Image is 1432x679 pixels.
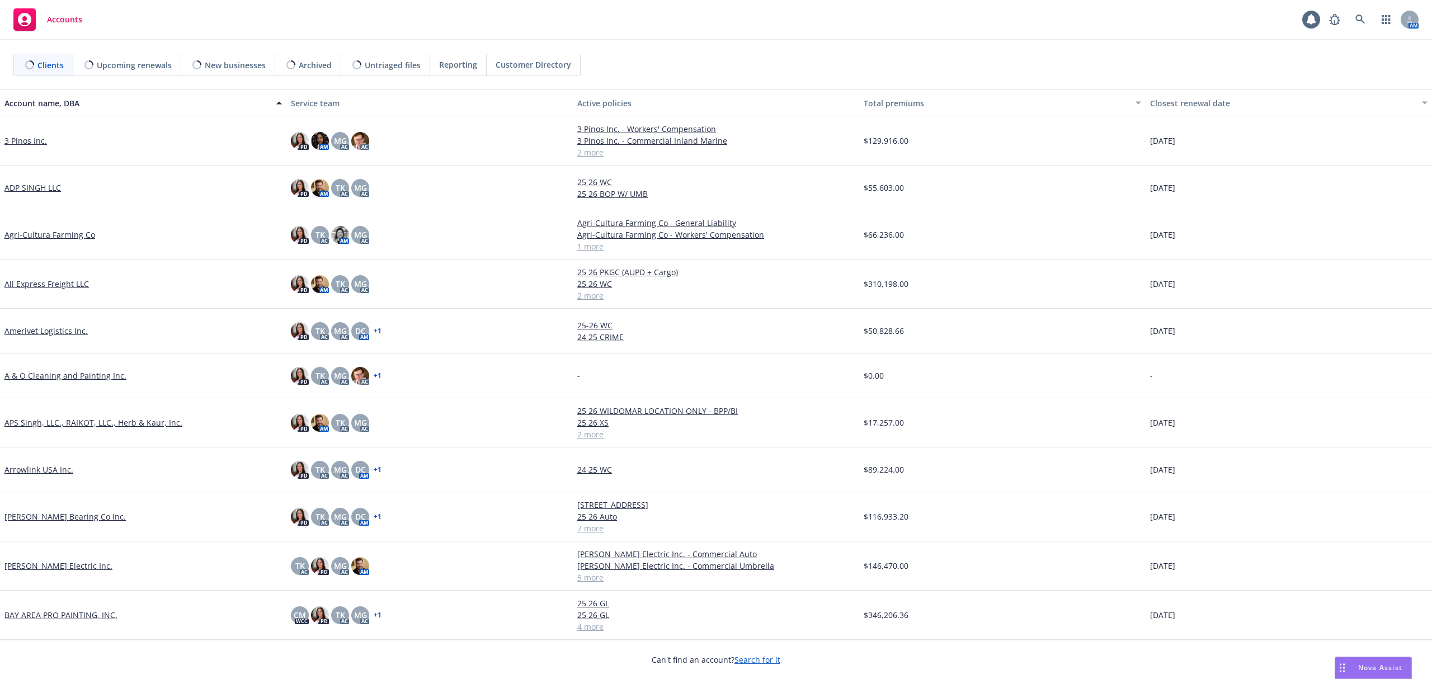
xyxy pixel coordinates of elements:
[374,328,381,334] a: + 1
[291,461,309,479] img: photo
[1150,464,1175,475] span: [DATE]
[1150,135,1175,147] span: [DATE]
[311,557,329,575] img: photo
[315,464,325,475] span: TK
[299,59,332,71] span: Archived
[864,511,908,522] span: $116,933.20
[577,572,855,583] a: 5 more
[4,511,126,522] a: [PERSON_NAME] Bearing Co Inc.
[1150,609,1175,621] span: [DATE]
[577,266,855,278] a: 25 26 PKGC (AUPD + Cargo)
[577,188,855,200] a: 25 26 BOP W/ UMB
[1146,89,1432,116] button: Closest renewal date
[315,325,325,337] span: TK
[4,229,95,241] a: Agri-Cultura Farming Co
[374,466,381,473] a: + 1
[331,226,349,244] img: photo
[1150,182,1175,194] span: [DATE]
[1150,417,1175,428] span: [DATE]
[205,59,266,71] span: New businesses
[351,367,369,385] img: photo
[291,275,309,293] img: photo
[577,405,855,417] a: 25 26 WILDOMAR LOCATION ONLY - BPP/BI
[336,278,345,290] span: TK
[577,621,855,633] a: 4 more
[336,182,345,194] span: TK
[1150,325,1175,337] span: [DATE]
[577,290,855,301] a: 2 more
[4,278,89,290] a: All Express Freight LLC
[354,278,367,290] span: MG
[4,370,126,381] a: A & O Cleaning and Painting Inc.
[354,417,367,428] span: MG
[4,464,73,475] a: Arrowlink USA Inc.
[864,560,908,572] span: $146,470.00
[47,15,82,24] span: Accounts
[334,325,347,337] span: MG
[573,89,859,116] button: Active policies
[864,417,904,428] span: $17,257.00
[1150,560,1175,572] span: [DATE]
[864,135,908,147] span: $129,916.00
[577,176,855,188] a: 25 26 WC
[291,414,309,432] img: photo
[577,278,855,290] a: 25 26 WC
[1349,8,1372,31] a: Search
[1150,511,1175,522] span: [DATE]
[291,367,309,385] img: photo
[864,97,1129,109] div: Total premiums
[295,560,305,572] span: TK
[1335,657,1349,678] div: Drag to move
[336,417,345,428] span: TK
[374,612,381,619] a: + 1
[355,325,366,337] span: DC
[577,135,855,147] a: 3 Pinos Inc. - Commercial Inland Marine
[311,179,329,197] img: photo
[577,370,580,381] span: -
[374,372,381,379] a: + 1
[351,557,369,575] img: photo
[1150,278,1175,290] span: [DATE]
[311,414,329,432] img: photo
[577,499,855,511] a: [STREET_ADDRESS]
[577,97,855,109] div: Active policies
[864,464,904,475] span: $89,224.00
[1150,229,1175,241] span: [DATE]
[652,654,780,666] span: Can't find an account?
[9,4,87,35] a: Accounts
[4,417,182,428] a: APS Singh, LLC., RAIKOT, LLC., Herb & Kaur, Inc.
[291,97,568,109] div: Service team
[864,370,884,381] span: $0.00
[577,522,855,534] a: 7 more
[4,609,117,621] a: BAY AREA PRO PAINTING, INC.
[354,609,367,621] span: MG
[864,182,904,194] span: $55,603.00
[374,513,381,520] a: + 1
[315,511,325,522] span: TK
[354,182,367,194] span: MG
[311,275,329,293] img: photo
[334,464,347,475] span: MG
[315,370,325,381] span: TK
[294,609,306,621] span: CM
[291,179,309,197] img: photo
[577,319,855,331] a: 25-26 WC
[291,508,309,526] img: photo
[577,417,855,428] a: 25 26 XS
[37,59,64,71] span: Clients
[351,132,369,150] img: photo
[4,97,270,109] div: Account name, DBA
[365,59,421,71] span: Untriaged files
[577,560,855,572] a: [PERSON_NAME] Electric Inc. - Commercial Umbrella
[97,59,172,71] span: Upcoming renewals
[355,511,366,522] span: DC
[355,464,366,475] span: DC
[577,229,855,241] a: Agri-Cultura Farming Co - Workers' Compensation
